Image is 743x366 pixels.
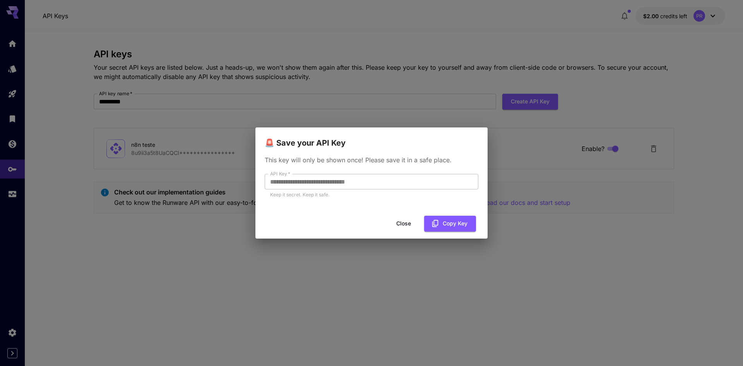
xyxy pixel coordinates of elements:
p: Keep it secret. Keep it safe. [270,191,473,199]
button: Copy Key [424,216,476,232]
button: Close [386,216,421,232]
label: API Key [270,170,290,177]
h2: 🚨 Save your API Key [255,127,488,149]
p: This key will only be shown once! Please save it in a safe place. [265,155,478,165]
